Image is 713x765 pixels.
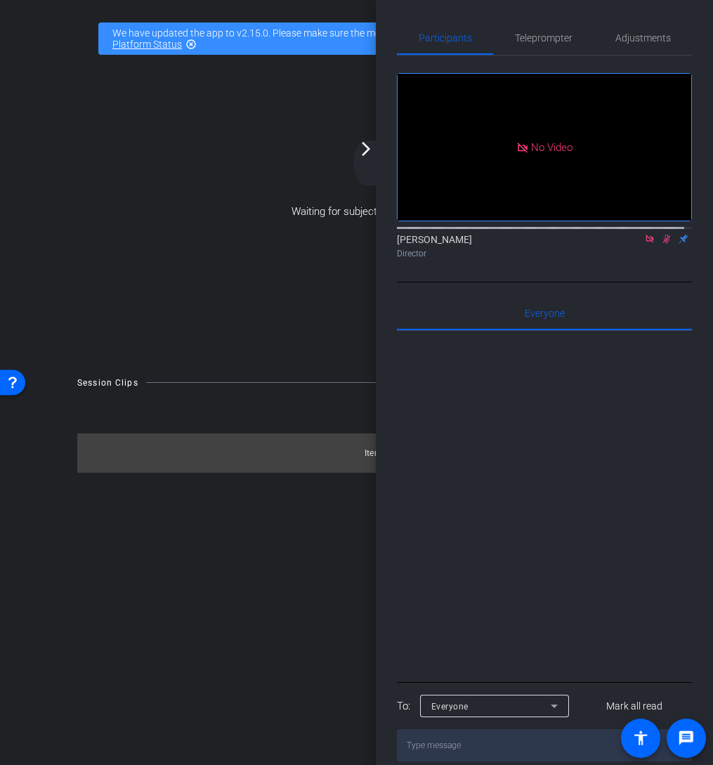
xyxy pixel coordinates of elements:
span: Everyone [525,308,565,318]
span: Adjustments [615,33,671,43]
span: No Video [531,140,573,153]
mat-icon: accessibility [632,730,649,747]
div: Director [397,247,692,260]
mat-icon: message [678,730,695,747]
a: Platform Status [112,39,182,50]
div: Session Clips [77,376,138,390]
div: To: [397,698,410,714]
div: Items per page: [365,446,427,460]
button: Mark all read [577,693,693,719]
mat-icon: highlight_off [185,39,197,50]
div: Waiting for subjects to join... [35,63,678,360]
span: Everyone [431,702,469,712]
div: We have updated the app to v2.15.0. Please make sure the mobile user has the newest version. [98,22,615,55]
span: Mark all read [606,699,662,714]
span: Participants [419,33,472,43]
div: [PERSON_NAME] [397,233,692,260]
mat-icon: arrow_forward_ios [358,140,374,157]
span: Teleprompter [515,33,573,43]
